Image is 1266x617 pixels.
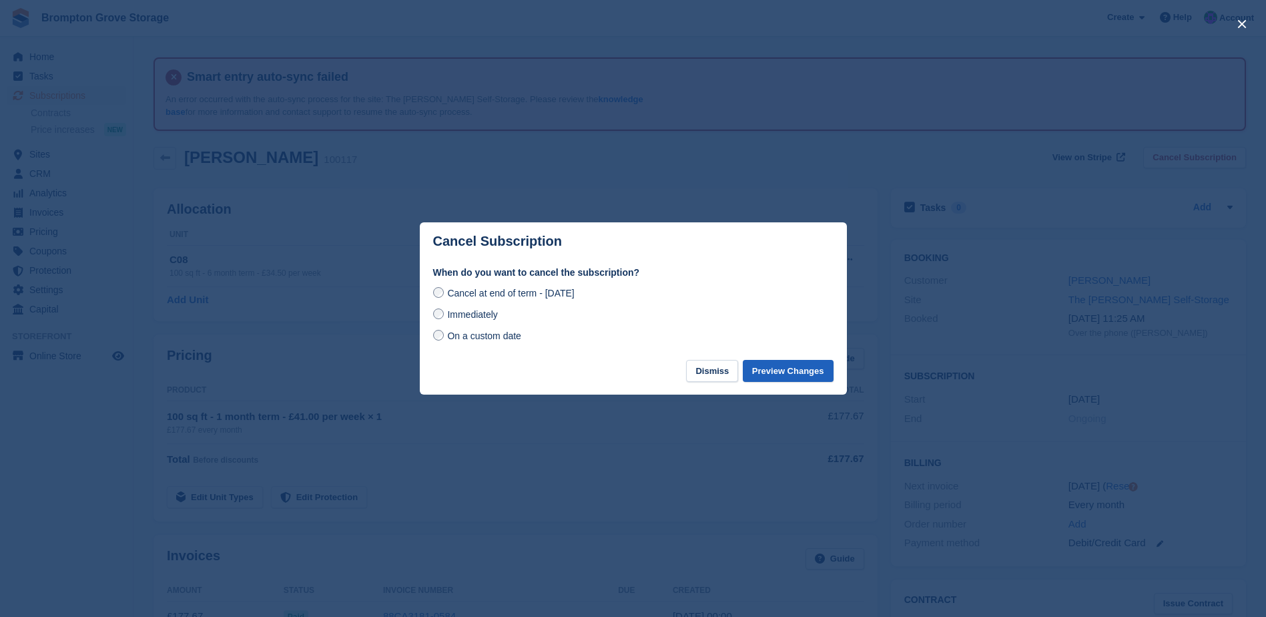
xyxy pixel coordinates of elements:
[447,331,521,341] span: On a custom date
[433,266,834,280] label: When do you want to cancel the subscription?
[447,288,574,298] span: Cancel at end of term - [DATE]
[433,308,444,319] input: Immediately
[433,287,444,298] input: Cancel at end of term - [DATE]
[1231,13,1253,35] button: close
[743,360,834,382] button: Preview Changes
[686,360,738,382] button: Dismiss
[433,234,562,249] p: Cancel Subscription
[447,309,497,320] span: Immediately
[433,330,444,341] input: On a custom date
